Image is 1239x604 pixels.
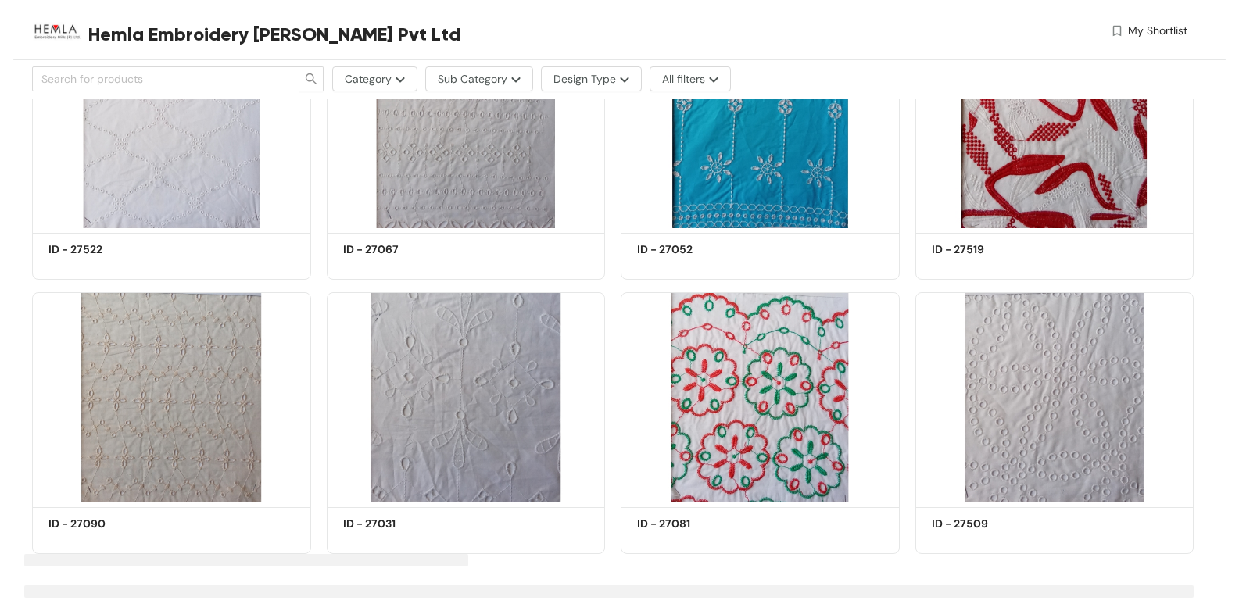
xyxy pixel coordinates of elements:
img: d8f8f06c-33db-4121-bd45-6c48f6331c9b [915,292,1194,502]
button: search [299,66,324,91]
span: Hemla Embroidery [PERSON_NAME] Pvt Ltd [88,20,460,48]
img: wishlist [1110,23,1124,39]
img: Buyer Portal [32,6,83,57]
img: 6ae96217-be34-4e24-9b0f-aa187f16d925 [32,18,311,228]
span: Sub Category [438,70,507,88]
button: Categorymore-options [332,66,417,91]
button: Sub Categorymore-options [425,66,533,91]
img: 6fab87e4-152b-4ce2-97c0-575ca2efba2f [621,18,900,228]
img: 6cc65cb0-6f55-4463-9cbd-6ad1a2d0b424 [327,18,606,228]
img: e448cf95-b801-4358-86c7-dbd32390d2be [327,292,606,502]
img: 71685bf5-3b6a-4fe7-b9f2-eaa1255a7076 [915,18,1194,228]
img: more-options [616,77,629,83]
span: All filters [662,70,705,88]
span: My Shortlist [1128,23,1187,39]
h5: ID - 27081 [637,516,770,532]
img: more-options [392,77,405,83]
button: Design Typemore-options [541,66,642,91]
h5: ID - 27052 [637,241,770,258]
img: more-options [507,77,521,83]
button: All filtersmore-options [650,66,731,91]
span: Design Type [553,70,616,88]
input: Search for products [41,70,278,88]
h5: ID - 27509 [932,516,1065,532]
img: 85fcaafe-2189-47d3-9064-2435e8757d6c [32,292,311,502]
img: 7c476487-ba5d-47fb-a139-71db781f162d [621,292,900,502]
span: Category [345,70,392,88]
h5: ID - 27519 [932,241,1065,258]
img: more-options [705,77,718,83]
h5: ID - 27090 [48,516,181,532]
h5: ID - 27031 [343,516,476,532]
h5: ID - 27067 [343,241,476,258]
span: search [299,73,323,85]
h5: ID - 27522 [48,241,181,258]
